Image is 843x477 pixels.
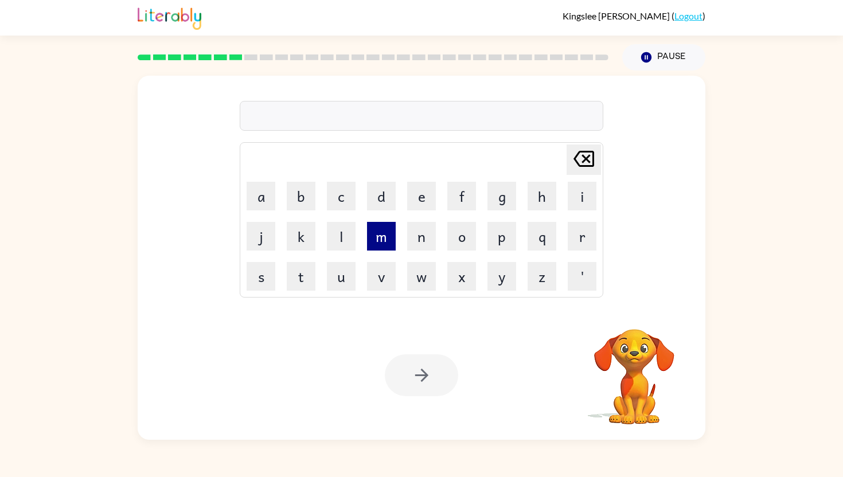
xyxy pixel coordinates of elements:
div: ( ) [563,10,705,21]
button: z [528,262,556,291]
button: n [407,222,436,251]
button: g [487,182,516,210]
button: y [487,262,516,291]
button: i [568,182,596,210]
button: f [447,182,476,210]
button: ' [568,262,596,291]
button: j [247,222,275,251]
img: Literably [138,5,201,30]
button: h [528,182,556,210]
button: v [367,262,396,291]
button: s [247,262,275,291]
button: u [327,262,356,291]
span: Kingslee [PERSON_NAME] [563,10,672,21]
button: b [287,182,315,210]
button: a [247,182,275,210]
button: m [367,222,396,251]
button: x [447,262,476,291]
button: q [528,222,556,251]
button: e [407,182,436,210]
video: Your browser must support playing .mp4 files to use Literably. Please try using another browser. [577,311,692,426]
button: t [287,262,315,291]
button: r [568,222,596,251]
a: Logout [674,10,702,21]
button: d [367,182,396,210]
button: o [447,222,476,251]
button: c [327,182,356,210]
button: Pause [622,44,705,71]
button: w [407,262,436,291]
button: p [487,222,516,251]
button: k [287,222,315,251]
button: l [327,222,356,251]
